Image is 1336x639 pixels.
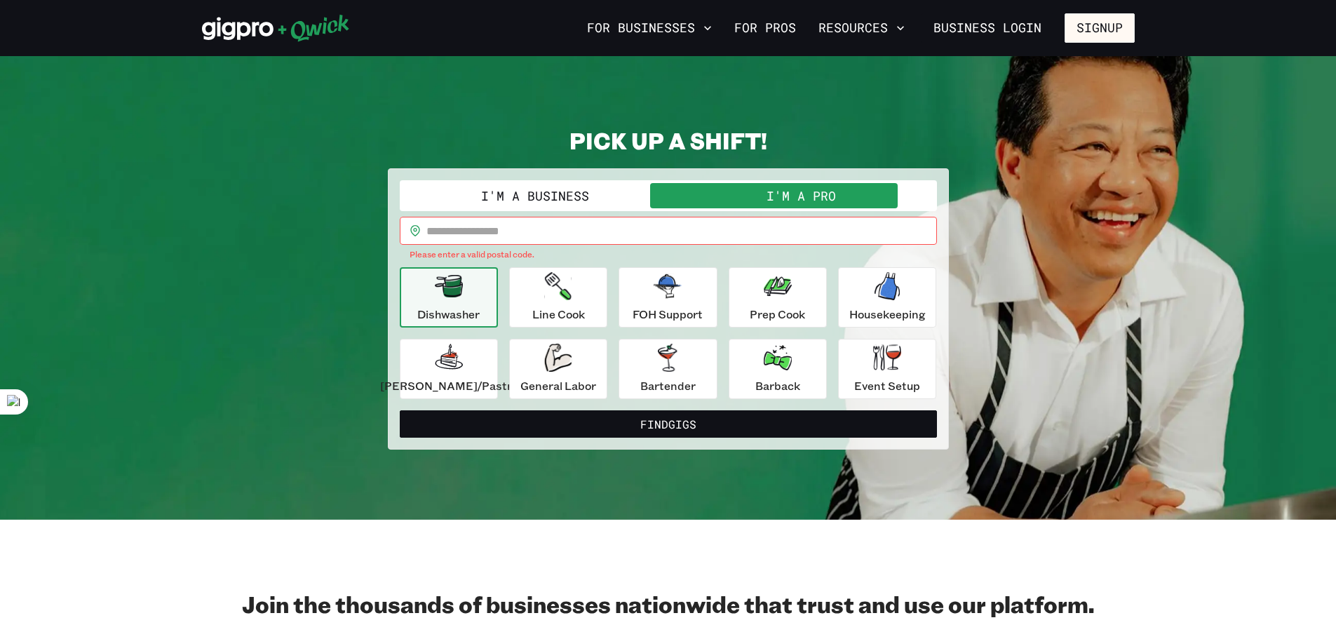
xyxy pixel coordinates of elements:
button: Resources [813,16,910,40]
button: Signup [1065,13,1135,43]
button: Housekeeping [838,267,936,328]
button: Event Setup [838,339,936,399]
a: Business Login [922,13,1053,43]
p: FOH Support [633,306,703,323]
button: FindGigs [400,410,937,438]
p: Barback [755,377,800,394]
button: Bartender [619,339,717,399]
button: [PERSON_NAME]/Pastry [400,339,498,399]
p: Event Setup [854,377,920,394]
p: Line Cook [532,306,585,323]
button: Line Cook [509,267,607,328]
button: I'm a Business [403,183,668,208]
button: I'm a Pro [668,183,934,208]
button: General Labor [509,339,607,399]
button: Barback [729,339,827,399]
h2: PICK UP A SHIFT! [388,126,949,154]
p: Please enter a valid postal code. [410,248,927,262]
p: Housekeeping [849,306,926,323]
button: Dishwasher [400,267,498,328]
button: FOH Support [619,267,717,328]
a: For Pros [729,16,802,40]
p: General Labor [520,377,596,394]
p: Bartender [640,377,696,394]
p: [PERSON_NAME]/Pastry [380,377,518,394]
button: For Businesses [581,16,717,40]
p: Dishwasher [417,306,480,323]
button: Prep Cook [729,267,827,328]
h2: Join the thousands of businesses nationwide that trust and use our platform. [202,590,1135,618]
p: Prep Cook [750,306,805,323]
